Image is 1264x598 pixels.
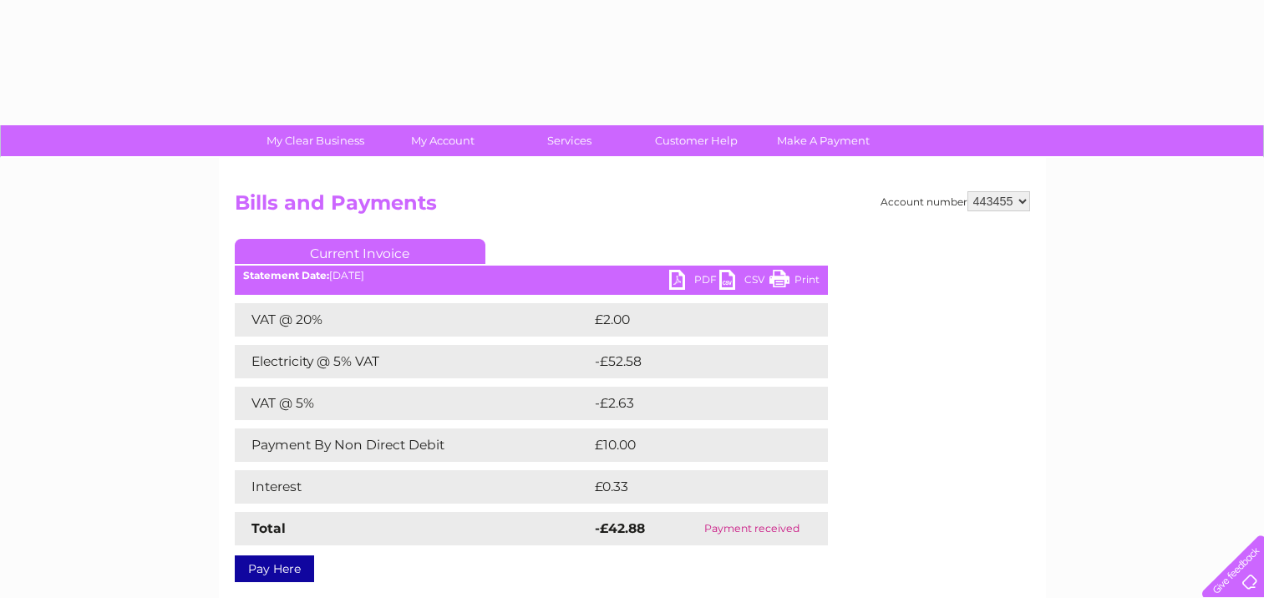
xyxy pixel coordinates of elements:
div: Account number [881,191,1030,211]
td: Electricity @ 5% VAT [235,345,591,378]
td: -£2.63 [591,387,793,420]
td: Interest [235,470,591,504]
a: Customer Help [627,125,765,156]
td: Payment By Non Direct Debit [235,428,591,462]
td: Payment received [676,512,828,545]
b: Statement Date: [243,269,329,281]
a: Services [500,125,638,156]
strong: -£42.88 [595,520,645,536]
div: [DATE] [235,270,828,281]
h2: Bills and Payments [235,191,1030,223]
a: PDF [669,270,719,294]
td: VAT @ 5% [235,387,591,420]
a: CSV [719,270,769,294]
td: VAT @ 20% [235,303,591,337]
td: £2.00 [591,303,789,337]
a: My Clear Business [246,125,384,156]
a: Print [769,270,820,294]
a: Make A Payment [754,125,892,156]
td: £10.00 [591,428,794,462]
a: My Account [373,125,511,156]
td: -£52.58 [591,345,797,378]
a: Pay Here [235,555,314,582]
td: £0.33 [591,470,789,504]
a: Current Invoice [235,239,485,264]
strong: Total [251,520,286,536]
